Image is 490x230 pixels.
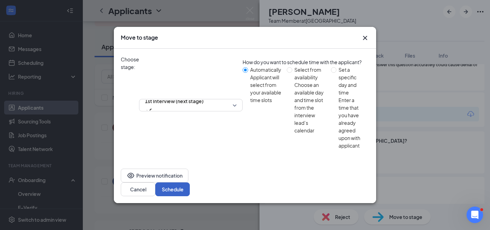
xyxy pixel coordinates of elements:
span: Choose stage: [121,56,139,155]
svg: Eye [127,171,135,180]
div: Select from availability [294,66,325,81]
svg: Checkmark [145,106,153,114]
div: Applicant will select from your available time slots [250,73,281,104]
button: Close [361,34,369,42]
svg: Cross [361,34,369,42]
div: Enter a time that you have already agreed upon with applicant [339,96,364,149]
h3: Move to stage [121,34,158,41]
button: Schedule [155,182,190,196]
div: Set a specific day and time [339,66,364,96]
span: 1st Interview (next stage) [145,96,204,106]
div: Automatically [250,66,281,73]
button: Cancel [121,182,155,196]
iframe: Intercom live chat [467,207,483,223]
div: How do you want to schedule time with the applicant? [243,58,369,66]
div: Choose an available day and time slot from the interview lead’s calendar [294,81,325,134]
button: EyePreview notification [121,169,188,182]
